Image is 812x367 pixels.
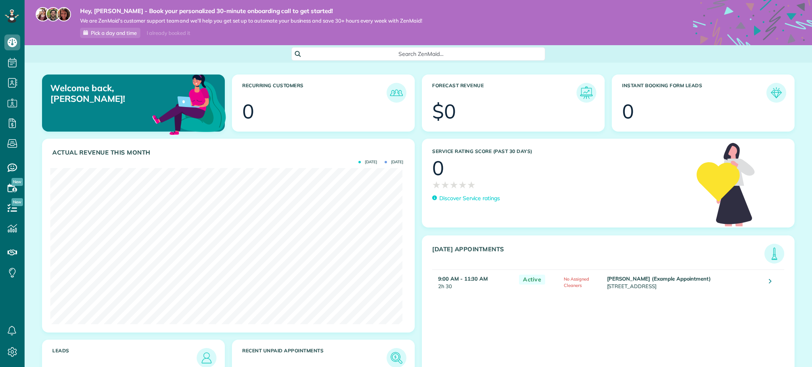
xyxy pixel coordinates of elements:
[439,194,500,203] p: Discover Service ratings
[441,178,450,192] span: ★
[57,7,71,21] img: michelle-19f622bdf1676172e81f8f8fba1fb50e276960ebfe0243fe18214015130c80e4.jpg
[50,83,167,104] p: Welcome back, [PERSON_NAME]!
[11,198,23,206] span: New
[80,28,140,38] a: Pick a day and time
[242,83,387,103] h3: Recurring Customers
[432,83,576,103] h3: Forecast Revenue
[622,83,766,103] h3: Instant Booking Form Leads
[450,178,458,192] span: ★
[91,30,137,36] span: Pick a day and time
[80,7,422,15] strong: Hey, [PERSON_NAME] - Book your personalized 30-minute onboarding call to get started!
[607,275,711,282] strong: [PERSON_NAME] (Example Appointment)
[467,178,476,192] span: ★
[519,275,545,285] span: Active
[142,28,195,38] div: I already booked it
[80,17,422,24] span: We are ZenMaid’s customer support team and we’ll help you get set up to automate your business an...
[36,7,50,21] img: maria-72a9807cf96188c08ef61303f053569d2e2a8a1cde33d635c8a3ac13582a053d.jpg
[458,178,467,192] span: ★
[11,178,23,186] span: New
[199,350,214,366] img: icon_leads-1bed01f49abd5b7fead27621c3d59655bb73ed531f8eeb49469d10e621d6b896.png
[432,149,689,154] h3: Service Rating score (past 30 days)
[52,149,406,156] h3: Actual Revenue this month
[432,270,515,294] td: 2h 30
[438,275,488,282] strong: 9:00 AM - 11:30 AM
[46,7,60,21] img: jorge-587dff0eeaa6aab1f244e6dc62b8924c3b6ad411094392a53c71c6c4a576187d.jpg
[622,101,634,121] div: 0
[432,194,500,203] a: Discover Service ratings
[432,178,441,192] span: ★
[389,85,404,101] img: icon_recurring_customers-cf858462ba22bcd05b5a5880d41d6543d210077de5bb9ebc9590e49fd87d84ed.png
[564,276,589,288] span: No Assigned Cleaners
[766,246,782,262] img: icon_todays_appointments-901f7ab196bb0bea1936b74009e4eb5ffbc2d2711fa7634e0d609ed5ef32b18b.png
[578,85,594,101] img: icon_forecast_revenue-8c13a41c7ed35a8dcfafea3cbb826a0462acb37728057bba2d056411b612bbbe.png
[768,85,784,101] img: icon_form_leads-04211a6a04a5b2264e4ee56bc0799ec3eb69b7e499cbb523a139df1d13a81ae0.png
[605,270,763,294] td: [STREET_ADDRESS]
[432,246,764,264] h3: [DATE] Appointments
[385,160,403,164] span: [DATE]
[358,160,377,164] span: [DATE]
[432,158,444,178] div: 0
[432,101,456,121] div: $0
[151,65,228,142] img: dashboard_welcome-42a62b7d889689a78055ac9021e634bf52bae3f8056760290aed330b23ab8690.png
[389,350,404,366] img: icon_unpaid_appointments-47b8ce3997adf2238b356f14209ab4cced10bd1f174958f3ca8f1d0dd7fffeee.png
[242,101,254,121] div: 0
